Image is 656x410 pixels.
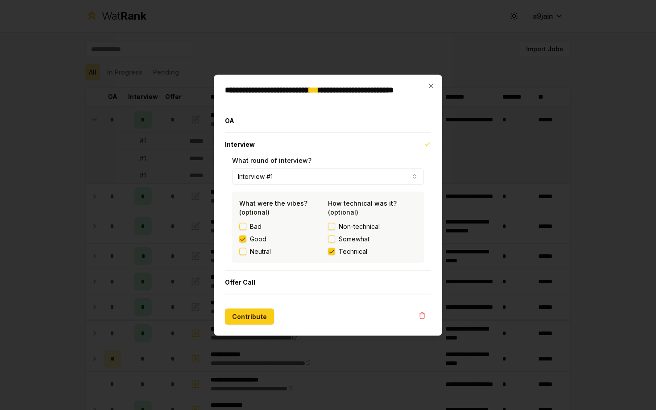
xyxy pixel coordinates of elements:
span: Somewhat [339,234,370,243]
button: OA [225,109,431,132]
button: Offer Call [225,270,431,294]
label: Neutral [250,247,271,256]
span: Technical [339,247,367,256]
label: What were the vibes? (optional) [239,199,307,215]
div: Interview [225,156,431,270]
label: How technical was it? (optional) [328,199,397,215]
label: Good [250,234,266,243]
button: Technical [328,248,335,255]
button: Contribute [225,308,274,324]
button: Somewhat [328,235,335,242]
label: Bad [250,222,262,231]
button: Non-technical [328,223,335,230]
button: Interview [225,133,431,156]
label: What round of interview? [232,156,311,164]
span: Non-technical [339,222,380,231]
